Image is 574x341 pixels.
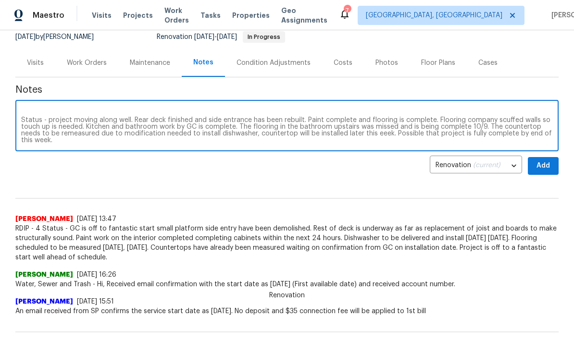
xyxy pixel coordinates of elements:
[92,11,112,20] span: Visits
[15,270,73,280] span: [PERSON_NAME]
[15,306,559,316] span: An email received from SP confirms the service start date as [DATE]. No deposit and $35 connectio...
[15,280,559,289] span: Water, Sewer and Trash - Hi, Received email confirmation with the start date as [DATE] (First ava...
[123,11,153,20] span: Projects
[237,58,311,68] div: Condition Adjustments
[27,58,44,68] div: Visits
[77,216,116,222] span: [DATE] 13:47
[15,297,73,306] span: [PERSON_NAME]
[263,291,311,300] span: Renovation
[232,11,270,20] span: Properties
[194,34,237,40] span: -
[15,31,105,43] div: by [PERSON_NAME]
[430,154,522,178] div: Renovation (current)
[528,157,559,175] button: Add
[77,298,114,305] span: [DATE] 15:51
[15,34,36,40] span: [DATE]
[366,11,502,20] span: [GEOGRAPHIC_DATA], [GEOGRAPHIC_DATA]
[334,58,352,68] div: Costs
[244,34,284,40] span: In Progress
[15,224,559,262] span: RDIP - 4 Status - GC is off to fantastic start small platform side entry have been demolished. Re...
[15,214,73,224] span: [PERSON_NAME]
[77,271,116,278] span: [DATE] 16:26
[15,85,559,95] span: Notes
[217,34,237,40] span: [DATE]
[478,58,498,68] div: Cases
[536,160,551,172] span: Add
[157,34,285,40] span: Renovation
[33,11,64,20] span: Maestro
[473,162,500,169] span: (current)
[164,6,189,25] span: Work Orders
[194,34,214,40] span: [DATE]
[130,58,170,68] div: Maintenance
[375,58,398,68] div: Photos
[21,110,553,144] textarea: RDIP - 10 Status - project moving along well. Rear deck finished and side entrance has been rebui...
[281,6,327,25] span: Geo Assignments
[200,12,221,19] span: Tasks
[421,58,455,68] div: Floor Plans
[67,58,107,68] div: Work Orders
[344,6,350,15] div: 7
[193,58,213,67] div: Notes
